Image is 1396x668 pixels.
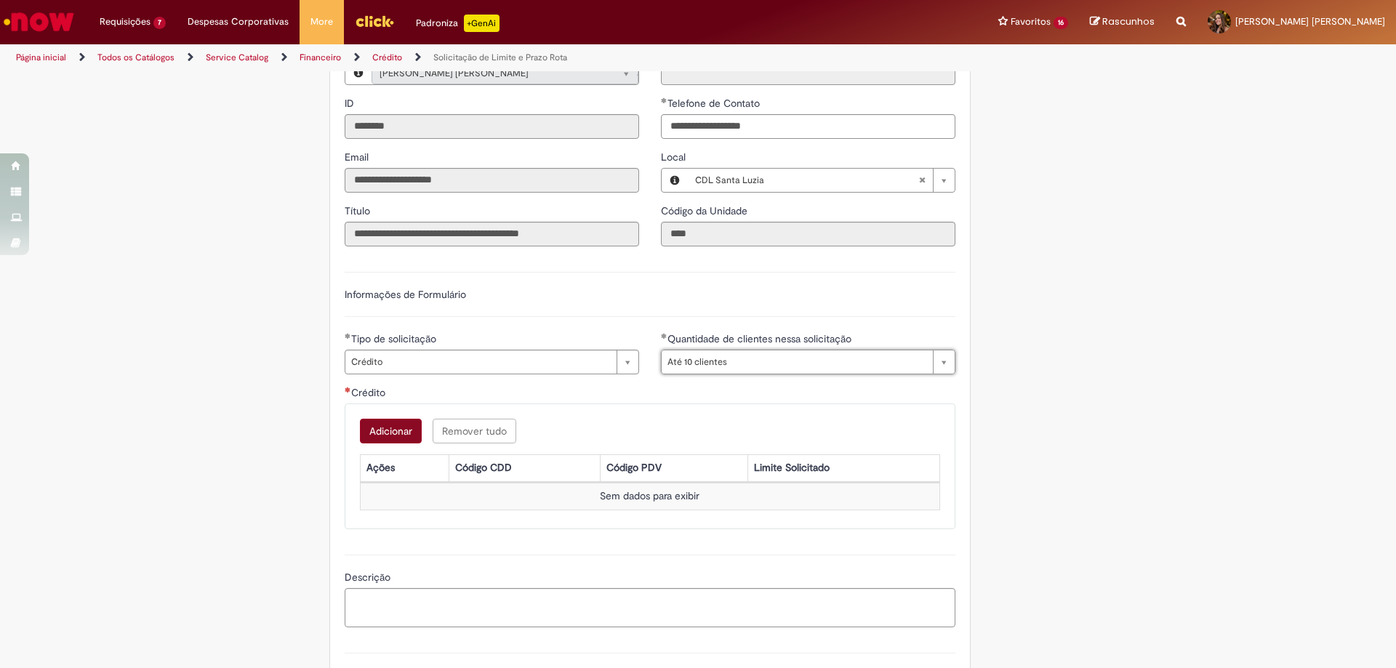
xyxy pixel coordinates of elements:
[695,169,918,192] span: CDL Santa Luzia
[1102,15,1155,28] span: Rascunhos
[345,204,373,217] span: Somente leitura - Título
[661,333,667,339] span: Obrigatório Preenchido
[345,150,372,164] label: Somente leitura - Email
[345,288,466,301] label: Informações de Formulário
[661,204,750,218] label: Somente leitura - Código da Unidade
[372,61,638,84] a: [PERSON_NAME] [PERSON_NAME]Limpar campo Favorecido
[355,10,394,32] img: click_logo_yellow_360x200.png
[345,96,357,110] label: Somente leitura - ID
[911,169,933,192] abbr: Limpar campo Local
[667,332,854,345] span: Quantidade de clientes nessa solicitação
[11,44,920,71] ul: Trilhas de página
[433,52,567,63] a: Solicitação de Limite e Prazo Rota
[1235,15,1385,28] span: [PERSON_NAME] [PERSON_NAME]
[345,114,639,139] input: ID
[188,15,289,29] span: Despesas Corporativas
[345,61,372,84] button: Favorecido, Visualizar este registro Ana Clara Lopes Maciel
[372,52,402,63] a: Crédito
[100,15,151,29] span: Requisições
[345,588,955,627] textarea: Descrição
[351,386,388,399] span: Crédito
[667,350,926,374] span: Até 10 clientes
[380,62,601,85] span: [PERSON_NAME] [PERSON_NAME]
[449,454,600,481] th: Código CDD
[1090,15,1155,29] a: Rascunhos
[688,169,955,192] a: CDL Santa LuziaLimpar campo Local
[661,204,750,217] span: Somente leitura - Código da Unidade
[16,52,66,63] a: Página inicial
[345,222,639,246] input: Título
[345,97,357,110] span: Somente leitura - ID
[345,387,351,393] span: Necessários
[153,17,166,29] span: 7
[464,15,500,32] p: +GenAi
[662,169,688,192] button: Local, Visualizar este registro CDL Santa Luzia
[661,114,955,139] input: Telefone de Contato
[661,150,689,164] span: Local
[345,333,351,339] span: Obrigatório Preenchido
[345,571,393,584] span: Descrição
[667,97,763,110] span: Telefone de Contato
[1054,17,1068,29] span: 16
[206,52,268,63] a: Service Catalog
[747,454,939,481] th: Limite Solicitado
[351,350,609,374] span: Crédito
[661,60,955,85] input: Departamento
[661,222,955,246] input: Código da Unidade
[600,454,747,481] th: Código PDV
[310,15,333,29] span: More
[360,419,422,443] button: Add a row for Crédito
[345,204,373,218] label: Somente leitura - Título
[661,97,667,103] span: Obrigatório Preenchido
[360,483,939,510] td: Sem dados para exibir
[300,52,341,63] a: Financeiro
[345,168,639,193] input: Email
[1011,15,1051,29] span: Favoritos
[1,7,76,36] img: ServiceNow
[360,454,449,481] th: Ações
[416,15,500,32] div: Padroniza
[97,52,174,63] a: Todos os Catálogos
[351,332,439,345] span: Tipo de solicitação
